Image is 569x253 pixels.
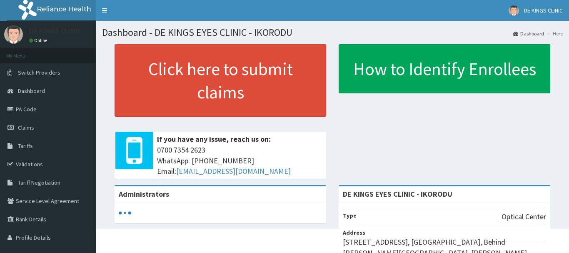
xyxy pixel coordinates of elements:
svg: audio-loading [119,207,131,219]
b: Administrators [119,189,169,199]
span: Tariff Negotiation [18,179,60,186]
span: Dashboard [18,87,45,95]
a: Click here to submit claims [115,44,326,117]
h1: Dashboard - DE KINGS EYES CLINIC - IKORODU [102,27,563,38]
span: Tariffs [18,142,33,150]
span: DE KINGS CLINIC [524,7,563,14]
a: How to Identify Enrollees [339,44,550,93]
b: Address [343,229,365,236]
span: Claims [18,124,34,131]
img: User Image [509,5,519,16]
a: [EMAIL_ADDRESS][DOMAIN_NAME] [176,166,291,176]
a: Dashboard [513,30,544,37]
a: Online [29,38,49,43]
strong: DE KINGS EYES CLINIC - IKORODU [343,189,452,199]
li: Here [545,30,563,37]
span: Switch Providers [18,69,60,76]
p: DE KINGS CLINIC [29,27,82,35]
img: User Image [4,25,23,44]
span: 0700 7354 2623 WhatsApp: [PHONE_NUMBER] Email: [157,145,322,177]
b: Type [343,212,357,219]
p: Optical Center [502,211,546,222]
b: If you have any issue, reach us on: [157,134,271,144]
